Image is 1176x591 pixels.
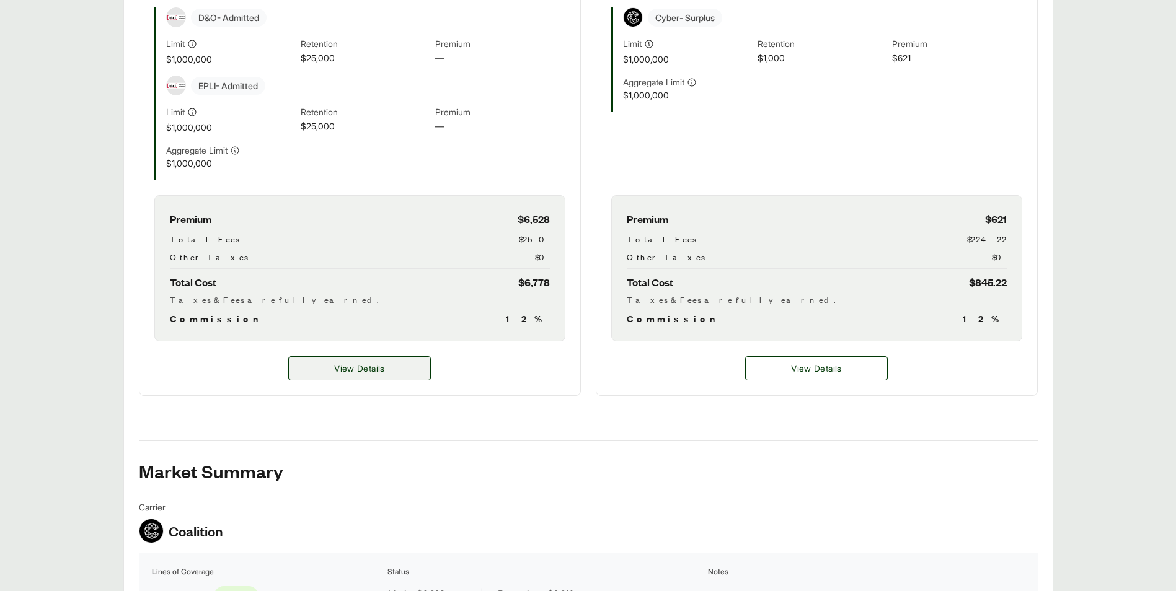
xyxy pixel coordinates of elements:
[623,76,684,89] span: Aggregate Limit
[623,37,642,50] span: Limit
[648,9,722,27] span: Cyber - Surplus
[139,461,1038,481] h2: Market Summary
[627,232,696,245] span: Total Fees
[627,293,1007,306] div: Taxes & Fees are fully earned.
[166,105,185,118] span: Limit
[435,51,565,66] span: —
[435,37,565,51] span: Premium
[301,120,430,134] span: $25,000
[624,8,642,27] img: Coalition
[963,311,1007,326] span: 12 %
[623,89,753,102] span: $1,000,000
[519,232,550,245] span: $250
[535,250,550,263] span: $0
[167,15,185,20] img: Intact
[627,211,668,227] span: Premium
[170,211,211,227] span: Premium
[170,232,239,245] span: Total Fees
[627,311,721,326] span: Commission
[166,121,296,134] span: $1,000,000
[288,356,431,380] button: View Details
[623,53,753,66] span: $1,000,000
[985,211,1007,227] span: $621
[435,120,565,134] span: —
[139,519,163,543] img: Coalition
[169,522,223,540] span: Coalition
[301,37,430,51] span: Retention
[166,144,228,157] span: Aggregate Limit
[191,9,267,27] span: D&O - Admitted
[191,77,265,95] span: EPLI - Admitted
[758,37,887,51] span: Retention
[288,356,431,380] a: Intact D&O/EPL details
[627,250,705,263] span: Other Taxes
[167,83,185,89] img: Intact
[969,274,1007,291] span: $845.22
[166,53,296,66] span: $1,000,000
[627,274,673,291] span: Total Cost
[758,51,887,66] span: $1,000
[166,157,296,170] span: $1,000,000
[967,232,1007,245] span: $224.22
[435,105,565,120] span: Premium
[170,274,216,291] span: Total Cost
[506,311,550,326] span: 12 %
[745,356,888,380] a: Coalition Cyber details
[301,51,430,66] span: $25,000
[791,362,841,375] span: View Details
[334,362,384,375] span: View Details
[170,311,264,326] span: Commission
[745,356,888,380] button: View Details
[151,566,384,578] th: Lines of Coverage
[518,211,550,227] span: $6,528
[387,566,705,578] th: Status
[301,105,430,120] span: Retention
[139,501,223,514] span: Carrier
[170,250,248,263] span: Other Taxes
[170,293,550,306] div: Taxes & Fees are fully earned.
[518,274,550,291] span: $6,778
[892,51,1022,66] span: $621
[166,37,185,50] span: Limit
[707,566,1025,578] th: Notes
[992,250,1007,263] span: $0
[892,37,1022,51] span: Premium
